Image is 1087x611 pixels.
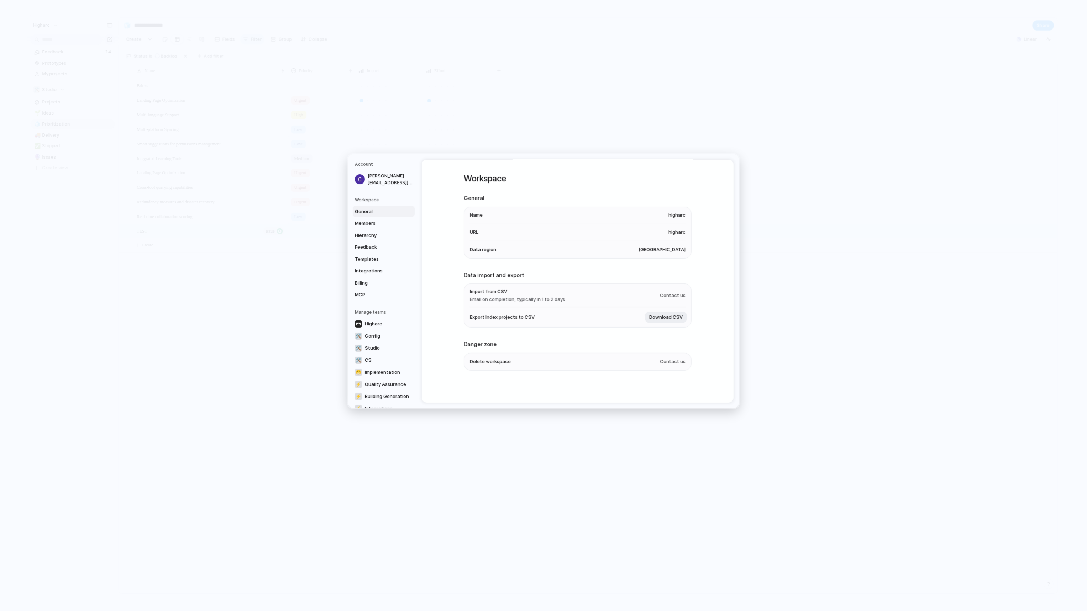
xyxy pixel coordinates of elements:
[470,358,511,365] span: Delete workspace
[368,172,413,180] span: [PERSON_NAME]
[639,246,686,253] span: [GEOGRAPHIC_DATA]
[470,212,483,219] span: Name
[355,393,362,400] div: ⚡
[353,403,415,414] a: ⚡Integrations
[365,357,372,364] span: CS
[365,320,382,328] span: Higharc
[368,179,413,186] span: [EMAIL_ADDRESS][DOMAIN_NAME]
[365,393,409,400] span: Building Generation
[353,253,415,265] a: Templates
[355,344,362,351] div: 🛠️
[365,381,406,388] span: Quality Assurance
[353,330,415,341] a: 🛠️Config
[355,267,400,275] span: Integrations
[353,366,415,378] a: 😁Implementation
[353,390,415,402] a: ⚡Building Generation
[660,292,686,299] span: Contact us
[365,369,400,376] span: Implementation
[355,291,400,298] span: MCP
[355,405,362,412] div: ⚡
[668,212,686,219] span: higharc
[355,309,415,315] h5: Manage teams
[355,244,400,251] span: Feedback
[355,161,415,168] h5: Account
[355,232,400,239] span: Hierarchy
[353,229,415,241] a: Hierarchy
[365,405,393,412] span: Integrations
[470,229,478,236] span: URL
[355,332,362,339] div: 🛠️
[365,345,380,352] span: Studio
[353,378,415,390] a: ⚡Quality Assurance
[353,218,415,229] a: Members
[355,255,400,262] span: Templates
[470,314,535,321] span: Export Index projects to CSV
[353,265,415,277] a: Integrations
[464,172,692,185] h1: Workspace
[470,296,565,303] span: Email on completion, typically in 1 to 2 days
[649,314,683,321] span: Download CSV
[355,381,362,388] div: ⚡
[365,333,380,340] span: Config
[355,356,362,363] div: 🛠️
[353,354,415,366] a: 🛠️CS
[464,340,692,349] h2: Danger zone
[353,241,415,253] a: Feedback
[355,220,400,227] span: Members
[470,246,496,253] span: Data region
[470,288,565,295] span: Import from CSV
[353,318,415,329] a: Higharc
[353,342,415,354] a: 🛠️Studio
[355,368,362,376] div: 😁
[355,196,415,203] h5: Workspace
[464,271,692,279] h2: Data import and export
[355,279,400,286] span: Billing
[355,208,400,215] span: General
[353,289,415,301] a: MCP
[353,277,415,288] a: Billing
[353,206,415,217] a: General
[660,358,686,365] span: Contact us
[645,312,687,323] button: Download CSV
[668,229,686,236] span: higharc
[353,170,415,188] a: [PERSON_NAME][EMAIL_ADDRESS][DOMAIN_NAME]
[464,194,692,202] h2: General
